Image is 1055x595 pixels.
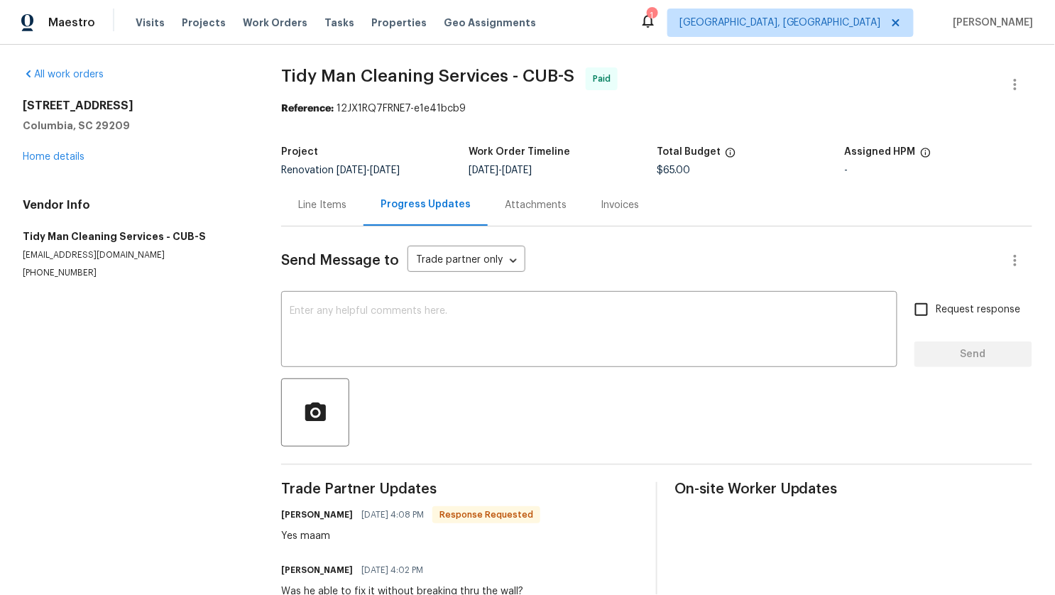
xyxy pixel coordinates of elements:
[281,102,1032,116] div: 12JX1RQ7FRNE7-e1e41bcb9
[657,147,721,157] h5: Total Budget
[281,563,353,577] h6: [PERSON_NAME]
[593,72,616,86] span: Paid
[281,482,639,496] span: Trade Partner Updates
[370,165,400,175] span: [DATE]
[657,165,690,175] span: $65.00
[361,563,423,577] span: [DATE] 4:02 PM
[23,119,247,133] h5: Columbia, SC 29209
[281,165,400,175] span: Renovation
[469,147,571,157] h5: Work Order Timeline
[936,302,1021,317] span: Request response
[182,16,226,30] span: Projects
[48,16,95,30] span: Maestro
[281,147,318,157] h5: Project
[505,198,567,212] div: Attachments
[324,18,354,28] span: Tasks
[23,229,247,244] h5: Tidy Man Cleaning Services - CUB-S
[337,165,400,175] span: -
[469,165,499,175] span: [DATE]
[281,253,399,268] span: Send Message to
[243,16,307,30] span: Work Orders
[281,508,353,522] h6: [PERSON_NAME]
[298,198,346,212] div: Line Items
[281,104,334,114] b: Reference:
[444,16,536,30] span: Geo Assignments
[679,16,881,30] span: [GEOGRAPHIC_DATA], [GEOGRAPHIC_DATA]
[948,16,1034,30] span: [PERSON_NAME]
[136,16,165,30] span: Visits
[337,165,366,175] span: [DATE]
[601,198,639,212] div: Invoices
[408,249,525,273] div: Trade partner only
[23,70,104,80] a: All work orders
[281,529,540,543] div: Yes maam
[23,99,247,113] h2: [STREET_ADDRESS]
[381,197,471,212] div: Progress Updates
[371,16,427,30] span: Properties
[281,67,574,84] span: Tidy Man Cleaning Services - CUB-S
[674,482,1032,496] span: On-site Worker Updates
[434,508,539,522] span: Response Requested
[23,152,84,162] a: Home details
[725,147,736,165] span: The total cost of line items that have been proposed by Opendoor. This sum includes line items th...
[469,165,532,175] span: -
[23,198,247,212] h4: Vendor Info
[361,508,424,522] span: [DATE] 4:08 PM
[647,9,657,23] div: 1
[23,249,247,261] p: [EMAIL_ADDRESS][DOMAIN_NAME]
[920,147,931,165] span: The hpm assigned to this work order.
[845,147,916,157] h5: Assigned HPM
[845,165,1033,175] div: -
[23,267,247,279] p: [PHONE_NUMBER]
[503,165,532,175] span: [DATE]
